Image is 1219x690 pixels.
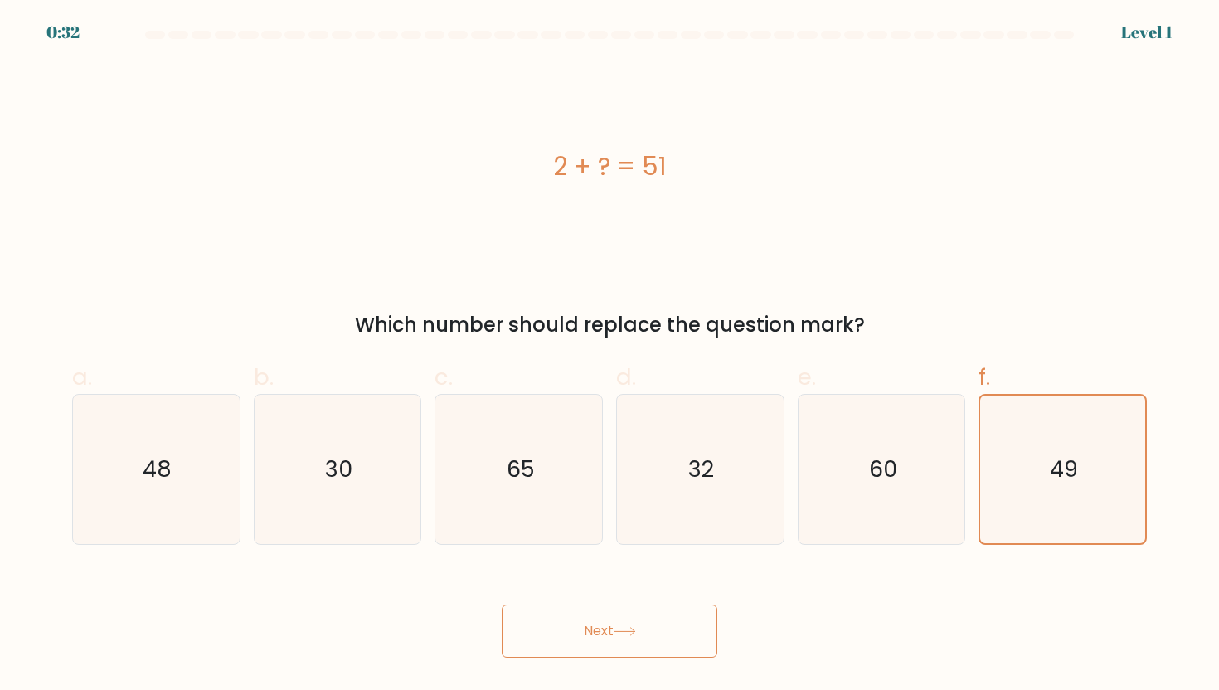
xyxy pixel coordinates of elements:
div: 0:32 [46,20,80,45]
span: f. [979,361,990,393]
div: Level 1 [1121,20,1173,45]
button: Next [502,605,717,658]
text: 60 [869,454,897,484]
div: Which number should replace the question mark? [82,310,1137,340]
text: 48 [143,454,172,484]
span: c. [435,361,453,393]
span: a. [72,361,92,393]
div: 2 + ? = 51 [72,148,1147,185]
text: 32 [689,454,715,484]
text: 65 [506,454,534,484]
text: 30 [325,454,352,484]
span: d. [616,361,636,393]
text: 49 [1050,454,1078,484]
span: e. [798,361,816,393]
span: b. [254,361,274,393]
